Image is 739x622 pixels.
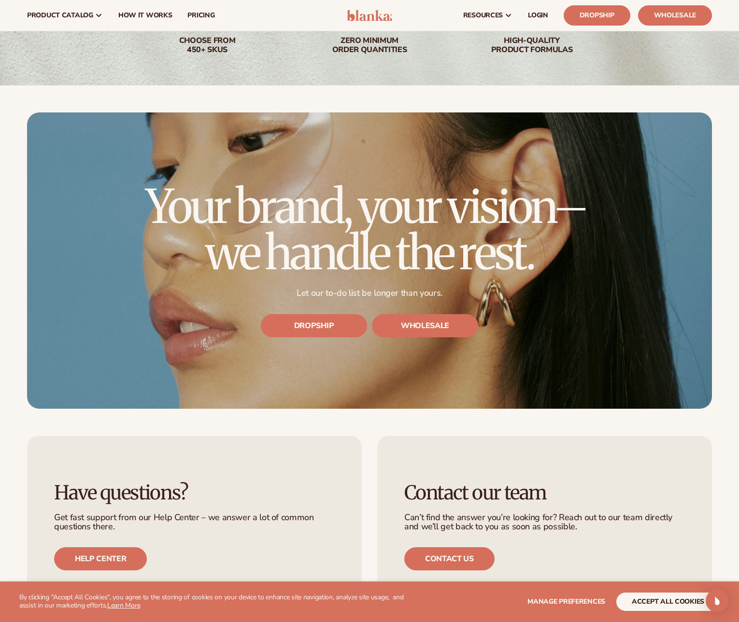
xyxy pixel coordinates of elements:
span: resources [463,12,503,19]
p: Let our to-do list be longer than yours. [128,288,611,299]
p: Get fast support from our Help Center – we answer a lot of common questions there. [54,513,335,532]
span: product catalog [27,12,93,19]
div: High-quality product formulas [470,36,594,55]
a: Learn More [107,601,140,610]
div: Choose from 450+ Skus [145,36,269,55]
h2: Your brand, your vision– we handle the rest. [128,183,611,276]
span: LOGIN [528,12,548,19]
a: WHOLESALE [372,314,478,337]
button: Manage preferences [527,593,605,611]
span: How It Works [118,12,172,19]
span: Manage preferences [527,597,605,606]
a: Contact us [404,547,495,570]
a: DROPSHIP [261,314,367,337]
div: Open Intercom Messenger [706,589,729,612]
h3: Have questions? [54,482,335,503]
h3: Contact our team [404,482,685,503]
p: By clicking "Accept All Cookies", you agree to the storing of cookies on your device to enhance s... [19,594,405,610]
div: Zero minimum order quantities [308,36,431,55]
button: accept all cookies [616,593,720,611]
a: Wholesale [638,5,712,26]
img: logo [347,10,393,21]
p: Can’t find the answer you’re looking for? Reach out to our team directly and we’ll get back to yo... [404,513,685,532]
a: Help center [54,547,147,570]
span: pricing [187,12,214,19]
a: Dropship [564,5,630,26]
